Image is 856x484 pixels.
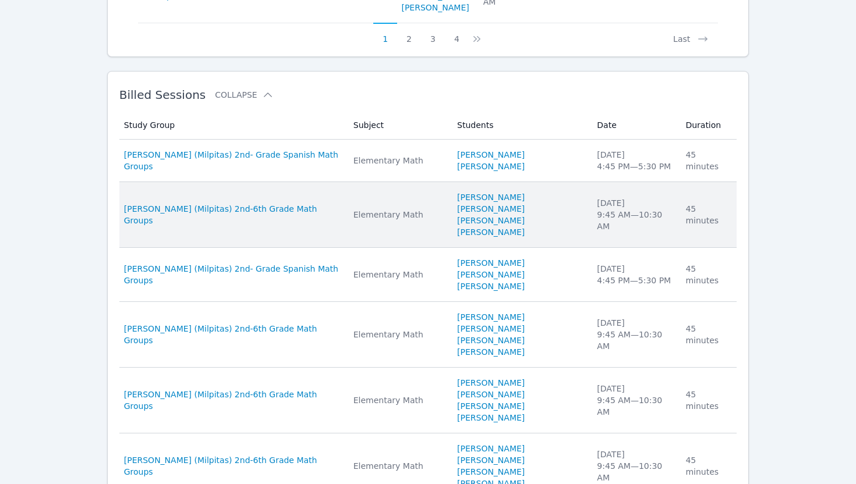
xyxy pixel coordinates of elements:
a: [PERSON_NAME] [457,389,525,400]
a: [PERSON_NAME] [457,454,525,466]
th: Date [590,111,678,140]
a: [PERSON_NAME] [457,203,525,215]
div: [DATE] 4:45 PM — 5:30 PM [597,263,671,286]
div: 45 minutes [685,263,730,286]
a: [PERSON_NAME] (Milpitas) 2nd-6th Grade Math Groups [124,454,339,478]
div: [DATE] 9:45 AM — 10:30 AM [597,317,671,352]
a: [PERSON_NAME] [457,257,525,269]
a: [PERSON_NAME] [457,412,525,424]
div: 45 minutes [685,149,730,172]
a: [PERSON_NAME] [457,400,525,412]
tr: [PERSON_NAME] (Milpitas) 2nd-6th Grade Math GroupsElementary Math[PERSON_NAME][PERSON_NAME][PERSO... [119,182,737,248]
div: Elementary Math [353,329,443,340]
div: Elementary Math [353,269,443,280]
button: 1 [373,23,397,45]
th: Students [450,111,590,140]
button: Collapse [215,89,273,101]
button: 2 [397,23,421,45]
tr: [PERSON_NAME] (Milpitas) 2nd-6th Grade Math GroupsElementary Math[PERSON_NAME][PERSON_NAME][PERSO... [119,368,737,433]
div: Elementary Math [353,460,443,472]
span: Billed Sessions [119,88,206,102]
div: 45 minutes [685,454,730,478]
a: [PERSON_NAME] [457,191,525,203]
div: [DATE] 4:45 PM — 5:30 PM [597,149,671,172]
div: Elementary Math [353,209,443,220]
div: 45 minutes [685,389,730,412]
th: Duration [678,111,737,140]
button: Last [664,23,718,45]
a: [PERSON_NAME] (Milpitas) 2nd-6th Grade Math Groups [124,389,339,412]
div: Elementary Math [353,155,443,166]
a: [PERSON_NAME] [457,161,525,172]
div: Elementary Math [353,394,443,406]
div: [DATE] 9:45 AM — 10:30 AM [597,449,671,483]
a: [PERSON_NAME] [457,377,525,389]
tr: [PERSON_NAME] (Milpitas) 2nd-6th Grade Math GroupsElementary Math[PERSON_NAME][PERSON_NAME][PERSO... [119,302,737,368]
tr: [PERSON_NAME] (Milpitas) 2nd- Grade Spanish Math GroupsElementary Math[PERSON_NAME][PERSON_NAME][... [119,140,737,182]
div: 45 minutes [685,203,730,226]
a: [PERSON_NAME] [457,226,525,238]
a: [PERSON_NAME] [457,346,525,358]
a: [PERSON_NAME] [457,269,525,280]
a: [PERSON_NAME] [457,149,525,161]
a: [PERSON_NAME] [457,311,525,323]
button: 3 [421,23,445,45]
a: [PERSON_NAME] [457,466,525,478]
a: [PERSON_NAME] [457,443,525,454]
a: [PERSON_NAME] [457,323,525,334]
a: [PERSON_NAME] [457,280,525,292]
div: [DATE] 9:45 AM — 10:30 AM [597,197,671,232]
a: [PERSON_NAME] (Milpitas) 2nd- Grade Spanish Math Groups [124,263,339,286]
a: [PERSON_NAME] [401,2,469,13]
a: [PERSON_NAME] (Milpitas) 2nd-6th Grade Math Groups [124,203,339,226]
a: [PERSON_NAME] (Milpitas) 2nd-6th Grade Math Groups [124,323,339,346]
button: 4 [445,23,469,45]
a: [PERSON_NAME] [457,334,525,346]
tr: [PERSON_NAME] (Milpitas) 2nd- Grade Spanish Math GroupsElementary Math[PERSON_NAME][PERSON_NAME][... [119,248,737,302]
th: Study Group [119,111,346,140]
th: Subject [346,111,450,140]
a: [PERSON_NAME] [457,215,525,226]
div: [DATE] 9:45 AM — 10:30 AM [597,383,671,418]
div: 45 minutes [685,323,730,346]
a: [PERSON_NAME] (Milpitas) 2nd- Grade Spanish Math Groups [124,149,339,172]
